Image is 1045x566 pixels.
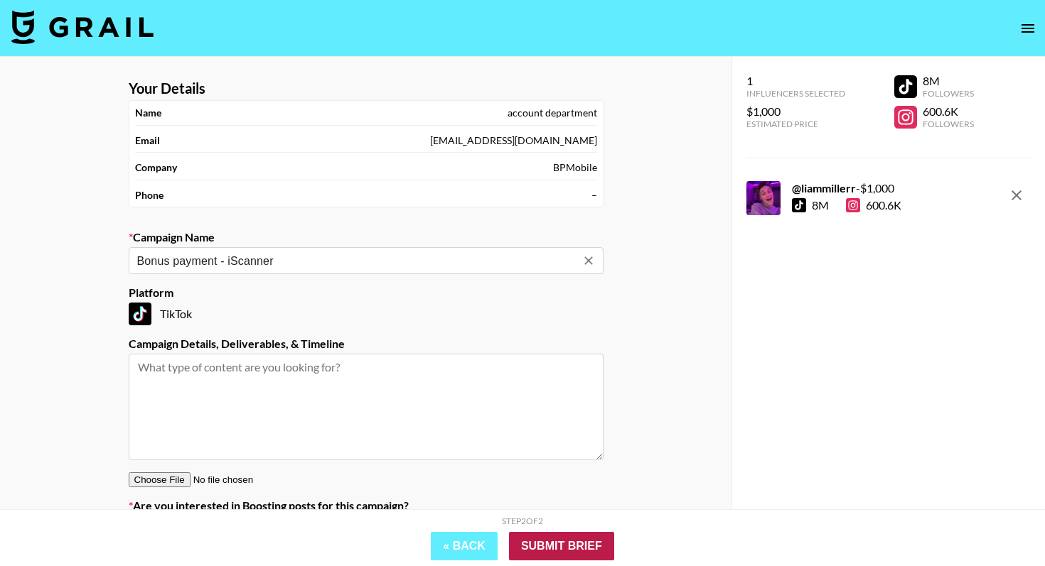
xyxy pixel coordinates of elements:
strong: Phone [135,189,164,202]
div: - $ 1,000 [792,181,901,195]
div: $1,000 [746,104,845,119]
button: remove [1002,181,1031,209]
button: Clear [579,251,599,271]
strong: @ liammillerr [792,181,856,195]
div: [EMAIL_ADDRESS][DOMAIN_NAME] [430,134,597,147]
div: 8M [923,74,974,88]
div: Followers [923,119,974,129]
button: « Back [431,532,498,560]
input: Submit Brief [509,532,614,560]
div: account department [508,107,597,119]
div: 8M [812,198,829,212]
input: Old Town Road - Lil Nas X + Billy Ray Cyrus [137,253,576,269]
div: BPMobile [553,161,597,174]
strong: Company [135,161,177,174]
div: – [591,189,597,202]
label: Platform [129,285,604,300]
div: Influencers Selected [746,88,845,99]
div: Step 2 of 2 [502,516,543,526]
label: Campaign Name [129,230,604,244]
div: 600.6K [846,198,901,212]
button: open drawer [1014,14,1042,43]
img: Grail Talent [11,10,154,44]
div: TikTok [129,303,604,325]
strong: Name [135,107,161,119]
label: Campaign Details, Deliverables, & Timeline [129,337,604,351]
div: Estimated Price [746,119,845,129]
label: Are you interested in Boosting posts for this campaign? [129,499,604,513]
strong: Your Details [129,80,205,97]
div: Followers [923,88,974,99]
strong: Email [135,134,160,147]
div: 600.6K [923,104,974,119]
img: TikTok [129,303,151,325]
div: 1 [746,74,845,88]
